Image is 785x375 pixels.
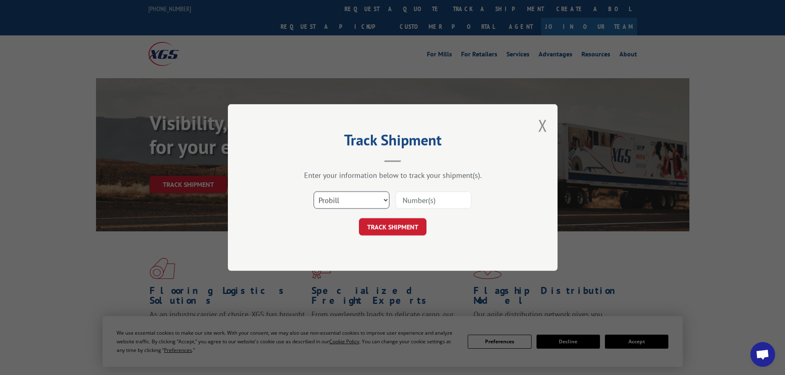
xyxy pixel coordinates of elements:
[750,342,775,367] div: Open chat
[359,218,426,235] button: TRACK SHIPMENT
[269,170,516,180] div: Enter your information below to track your shipment(s).
[538,114,547,136] button: Close modal
[269,134,516,150] h2: Track Shipment
[396,191,471,209] input: Number(s)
